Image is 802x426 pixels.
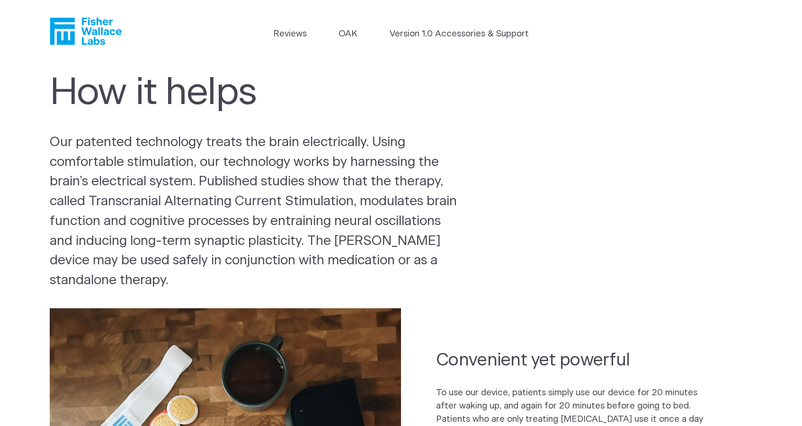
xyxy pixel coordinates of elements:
[273,27,307,41] a: Reviews
[50,71,444,115] h1: How it helps
[50,17,122,45] a: Fisher Wallace
[50,133,463,291] p: Our patented technology treats the brain electrically. Using comfortable stimulation, our technol...
[390,27,529,41] a: Version 1.0 Accessories & Support
[339,27,357,41] a: OAK
[436,348,717,372] h2: Convenient yet powerful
